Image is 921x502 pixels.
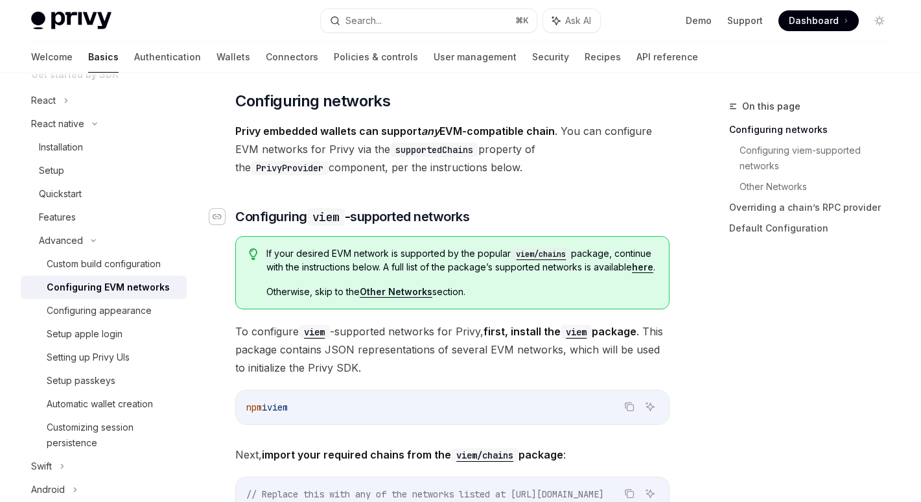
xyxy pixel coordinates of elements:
[21,159,187,182] a: Setup
[307,208,345,226] code: viem
[515,16,529,26] span: ⌘ K
[266,42,318,73] a: Connectors
[31,93,56,108] div: React
[47,326,122,342] div: Setup apple login
[47,280,170,295] div: Configuring EVM networks
[869,10,890,31] button: Toggle dark mode
[21,392,187,416] a: Automatic wallet creation
[742,99,800,114] span: On this page
[88,42,119,73] a: Basics
[390,143,478,157] code: supportedChains
[434,42,517,73] a: User management
[421,125,439,137] em: any
[299,325,330,339] code: viem
[21,206,187,229] a: Features
[21,252,187,276] a: Custom build configuration
[262,401,267,413] span: i
[585,42,621,73] a: Recipes
[789,14,839,27] span: Dashboard
[235,446,670,464] span: Next, :
[565,14,591,27] span: Ask AI
[740,140,900,176] a: Configuring viem-supported networks
[21,369,187,392] a: Setup passkeys
[39,233,83,248] div: Advanced
[251,161,329,175] code: PrivyProvider
[561,325,592,339] code: viem
[47,256,161,272] div: Custom build configuration
[31,116,84,132] div: React native
[511,248,571,259] a: viem/chains
[235,322,670,377] span: To configure -supported networks for Privy, . This package contains JSON representations of sever...
[39,209,76,225] div: Features
[451,448,519,461] a: viem/chains
[21,182,187,206] a: Quickstart
[21,299,187,322] a: Configuring appearance
[21,322,187,346] a: Setup apple login
[235,208,469,226] span: Configuring -supported networks
[235,91,390,112] span: Configuring networks
[216,42,250,73] a: Wallets
[21,416,187,455] a: Customizing session persistence
[246,488,604,500] span: // Replace this with any of the networks listed at [URL][DOMAIN_NAME]
[47,350,130,365] div: Setting up Privy UIs
[740,176,900,197] a: Other Networks
[246,401,262,413] span: npm
[632,261,653,273] a: here
[484,325,636,338] strong: first, install the package
[334,42,418,73] a: Policies & controls
[532,42,569,73] a: Security
[39,163,64,178] div: Setup
[543,9,600,32] button: Ask AI
[134,42,201,73] a: Authentication
[561,325,592,338] a: viem
[360,286,432,297] strong: Other Networks
[39,186,82,202] div: Quickstart
[345,13,382,29] div: Search...
[235,122,670,176] span: . You can configure EVM networks for Privy via the property of the component, per the instruction...
[729,197,900,218] a: Overriding a chain’s RPC provider
[21,276,187,299] a: Configuring EVM networks
[209,208,235,226] a: Navigate to header
[249,248,258,260] svg: Tip
[642,398,659,415] button: Ask AI
[266,285,656,298] span: Otherwise, skip to the section.
[262,448,563,461] strong: import your required chains from the package
[360,286,432,298] a: Other Networks
[511,248,571,261] code: viem/chains
[621,398,638,415] button: Copy the contents from the code block
[31,42,73,73] a: Welcome
[729,119,900,140] a: Configuring networks
[31,482,65,497] div: Android
[321,9,537,32] button: Search...⌘K
[39,139,83,155] div: Installation
[31,12,111,30] img: light logo
[47,303,152,318] div: Configuring appearance
[727,14,763,27] a: Support
[47,396,153,412] div: Automatic wallet creation
[299,325,330,338] a: viem
[21,346,187,369] a: Setting up Privy UIs
[266,247,656,274] span: If your desired EVM network is supported by the popular package, continue with the instructions b...
[47,420,179,451] div: Customizing session persistence
[31,459,52,474] div: Swift
[451,448,519,462] code: viem/chains
[636,42,698,73] a: API reference
[778,10,859,31] a: Dashboard
[235,125,555,137] strong: Privy embedded wallets can support EVM-compatible chain
[729,218,900,239] a: Default Configuration
[47,373,115,388] div: Setup passkeys
[267,401,288,413] span: viem
[621,485,638,502] button: Copy the contents from the code block
[21,136,187,159] a: Installation
[686,14,712,27] a: Demo
[642,485,659,502] button: Ask AI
